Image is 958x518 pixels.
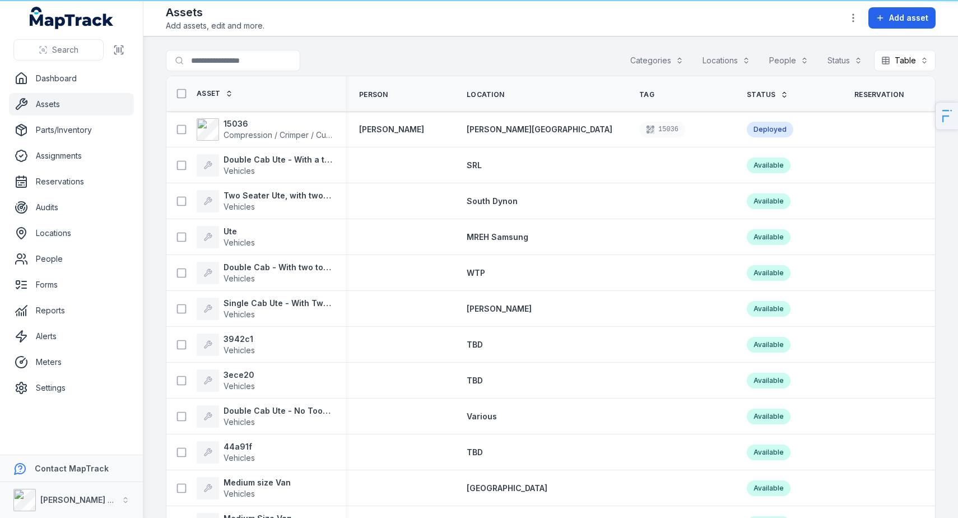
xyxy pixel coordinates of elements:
a: TBD [467,447,483,458]
strong: Double Cab - With two toolboxes on the back [224,262,332,273]
a: Parts/Inventory [9,119,134,141]
span: TBD [467,340,483,349]
h2: Assets [166,4,264,20]
a: Reports [9,299,134,322]
span: [PERSON_NAME] [467,304,532,313]
span: Add assets, edit and more. [166,20,264,31]
span: TBD [467,376,483,385]
span: Reservation [854,90,904,99]
a: 44a91fVehicles [197,441,255,464]
strong: 44a91f [224,441,255,452]
span: Vehicles [224,381,255,391]
button: Status [820,50,869,71]
span: Vehicles [224,417,255,427]
span: MREH Samsung [467,232,528,242]
a: [PERSON_NAME][GEOGRAPHIC_DATA] [467,124,612,135]
a: Status [747,90,788,99]
div: Available [747,480,790,496]
a: Reservations [9,170,134,193]
a: MapTrack [30,7,114,29]
button: Add asset [868,7,936,29]
div: Available [747,301,790,317]
span: South Dynon [467,196,518,206]
span: WTP [467,268,485,277]
strong: 3ece20 [224,369,255,381]
strong: 3942c1 [224,334,255,345]
a: 3ece20Vehicles [197,369,255,392]
a: Audits [9,196,134,219]
a: UteVehicles [197,226,255,248]
span: Vehicles [224,166,255,175]
span: Various [467,411,497,421]
span: SRL [467,160,482,170]
span: Search [52,44,78,55]
div: Available [747,409,790,424]
span: Vehicles [224,274,255,283]
strong: Single Cab Ute - With Two toolboxes each side [224,298,332,309]
a: South Dynon [467,196,518,207]
strong: Contact MapTrack [35,464,109,473]
div: Deployed [747,122,793,137]
button: People [762,50,816,71]
div: Available [747,265,790,281]
span: Vehicles [224,238,255,247]
a: Assets [9,93,134,115]
a: [PERSON_NAME] [359,124,424,135]
a: Forms [9,274,134,296]
span: TBD [467,447,483,457]
span: Person [359,90,388,99]
span: Vehicles [224,453,255,462]
span: Compression / Crimper / Cutter / [PERSON_NAME] [224,130,408,140]
a: [PERSON_NAME] [467,303,532,314]
span: [PERSON_NAME][GEOGRAPHIC_DATA] [467,124,612,134]
a: Asset [197,89,233,98]
a: MREH Samsung [467,232,528,243]
a: 3942c1Vehicles [197,334,255,356]
a: 15036Compression / Crimper / Cutter / [PERSON_NAME] [197,118,332,141]
div: Available [747,445,790,460]
span: Asset [197,89,221,98]
span: Vehicles [224,489,255,498]
a: [GEOGRAPHIC_DATA] [467,483,547,494]
a: TBD [467,339,483,350]
div: Available [747,158,790,173]
a: SRL [467,160,482,171]
div: Available [747,337,790,353]
strong: Ute [224,226,255,237]
button: Table [874,50,936,71]
span: Tag [639,90,654,99]
a: Single Cab Ute - With Two toolboxes each sideVehicles [197,298,332,320]
a: Meters [9,351,134,373]
span: Add asset [889,12,928,24]
a: Medium size VanVehicles [197,477,291,499]
span: Vehicles [224,202,255,211]
strong: Two Seater Ute, with two tool boxes on the back. [224,190,332,201]
a: Alerts [9,325,134,348]
a: Settings [9,377,134,399]
a: WTP [467,267,485,279]
strong: Double Cab Ute - No Toolbox [224,405,332,417]
a: Assignments [9,145,134,167]
strong: Medium size Van [224,477,291,488]
a: Various [467,411,497,422]
strong: [PERSON_NAME] Electrical [40,495,145,505]
a: Double Cab Ute - With a toolbox on the backVehicles [197,154,332,177]
button: Search [13,39,104,61]
a: TBD [467,375,483,386]
span: Vehicles [224,309,255,319]
a: Double Cab - With two toolboxes on the backVehicles [197,262,332,284]
a: People [9,248,134,270]
a: Double Cab Ute - No ToolboxVehicles [197,405,332,428]
div: Available [747,373,790,388]
div: Available [747,193,790,209]
a: Dashboard [9,67,134,90]
div: 15036 [639,122,685,137]
span: Status [747,90,776,99]
a: Locations [9,222,134,244]
strong: Double Cab Ute - With a toolbox on the back [224,154,332,165]
div: Available [747,229,790,245]
a: Two Seater Ute, with two tool boxes on the back.Vehicles [197,190,332,212]
strong: 15036 [224,118,332,129]
span: [GEOGRAPHIC_DATA] [467,483,547,493]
